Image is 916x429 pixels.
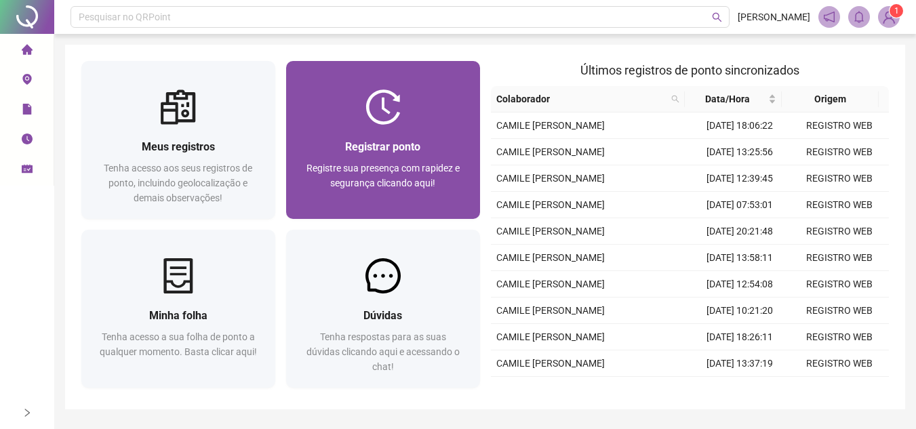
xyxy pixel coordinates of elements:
[496,146,605,157] span: CAMILE [PERSON_NAME]
[286,230,480,388] a: DúvidasTenha respostas para as suas dúvidas clicando aqui e acessando o chat!
[789,113,889,139] td: REGISTRO WEB
[789,139,889,165] td: REGISTRO WEB
[789,324,889,350] td: REGISTRO WEB
[306,163,460,188] span: Registre sua presença com rapidez e segurança clicando aqui!
[22,408,32,417] span: right
[22,157,33,184] span: schedule
[496,173,605,184] span: CAMILE [PERSON_NAME]
[496,358,605,369] span: CAMILE [PERSON_NAME]
[100,331,257,357] span: Tenha acesso a sua folha de ponto a qualquer momento. Basta clicar aqui!
[690,91,765,106] span: Data/Hora
[306,331,460,372] span: Tenha respostas para as suas dúvidas clicando aqui e acessando o chat!
[690,350,789,377] td: [DATE] 13:37:19
[580,63,799,77] span: Últimos registros de ponto sincronizados
[789,165,889,192] td: REGISTRO WEB
[496,199,605,210] span: CAMILE [PERSON_NAME]
[890,4,903,18] sup: Atualize o seu contato no menu Meus Dados
[496,305,605,316] span: CAMILE [PERSON_NAME]
[690,192,789,218] td: [DATE] 07:53:01
[690,298,789,324] td: [DATE] 10:21:20
[690,377,789,403] td: [DATE] 12:29:58
[789,298,889,324] td: REGISTRO WEB
[690,165,789,192] td: [DATE] 12:39:45
[685,86,782,113] th: Data/Hora
[81,61,275,219] a: Meus registrosTenha acesso aos seus registros de ponto, incluindo geolocalização e demais observa...
[789,377,889,403] td: REGISTRO WEB
[690,245,789,271] td: [DATE] 13:58:11
[712,12,722,22] span: search
[669,89,682,109] span: search
[496,120,605,131] span: CAMILE [PERSON_NAME]
[671,95,679,103] span: search
[690,218,789,245] td: [DATE] 20:21:48
[363,309,402,322] span: Dúvidas
[22,127,33,155] span: clock-circle
[496,252,605,263] span: CAMILE [PERSON_NAME]
[894,6,899,16] span: 1
[789,192,889,218] td: REGISTRO WEB
[149,309,207,322] span: Minha folha
[81,230,275,388] a: Minha folhaTenha acesso a sua folha de ponto a qualquer momento. Basta clicar aqui!
[853,11,865,23] span: bell
[22,98,33,125] span: file
[789,245,889,271] td: REGISTRO WEB
[104,163,252,203] span: Tenha acesso aos seus registros de ponto, incluindo geolocalização e demais observações!
[690,139,789,165] td: [DATE] 13:25:56
[22,68,33,95] span: environment
[22,38,33,65] span: home
[496,226,605,237] span: CAMILE [PERSON_NAME]
[286,61,480,219] a: Registrar pontoRegistre sua presença com rapidez e segurança clicando aqui!
[690,113,789,139] td: [DATE] 18:06:22
[690,271,789,298] td: [DATE] 12:54:08
[690,324,789,350] td: [DATE] 18:26:11
[496,91,666,106] span: Colaborador
[879,7,899,27] img: 87900
[789,218,889,245] td: REGISTRO WEB
[789,271,889,298] td: REGISTRO WEB
[496,279,605,289] span: CAMILE [PERSON_NAME]
[738,9,810,24] span: [PERSON_NAME]
[823,11,835,23] span: notification
[142,140,215,153] span: Meus registros
[782,86,879,113] th: Origem
[496,331,605,342] span: CAMILE [PERSON_NAME]
[345,140,420,153] span: Registrar ponto
[789,350,889,377] td: REGISTRO WEB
